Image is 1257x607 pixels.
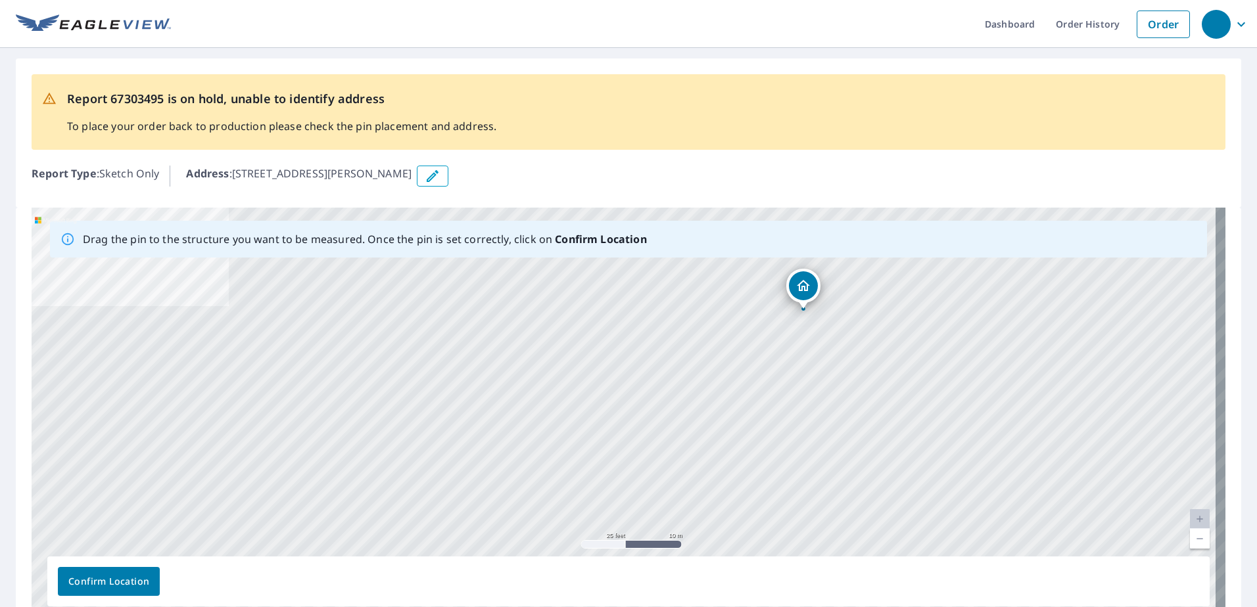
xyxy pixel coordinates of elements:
p: Drag the pin to the structure you want to be measured. Once the pin is set correctly, click on [83,231,647,247]
img: EV Logo [16,14,171,34]
p: : Sketch Only [32,166,159,187]
b: Report Type [32,166,97,181]
a: Current Level 20, Zoom In Disabled [1190,509,1210,529]
a: Current Level 20, Zoom Out [1190,529,1210,549]
p: Report 67303495 is on hold, unable to identify address [67,90,496,108]
b: Confirm Location [555,232,646,246]
p: : [STREET_ADDRESS][PERSON_NAME] [186,166,412,187]
b: Address [186,166,229,181]
p: To place your order back to production please check the pin placement and address. [67,118,496,134]
a: Order [1137,11,1190,38]
button: Confirm Location [58,567,160,596]
span: Confirm Location [68,573,149,590]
